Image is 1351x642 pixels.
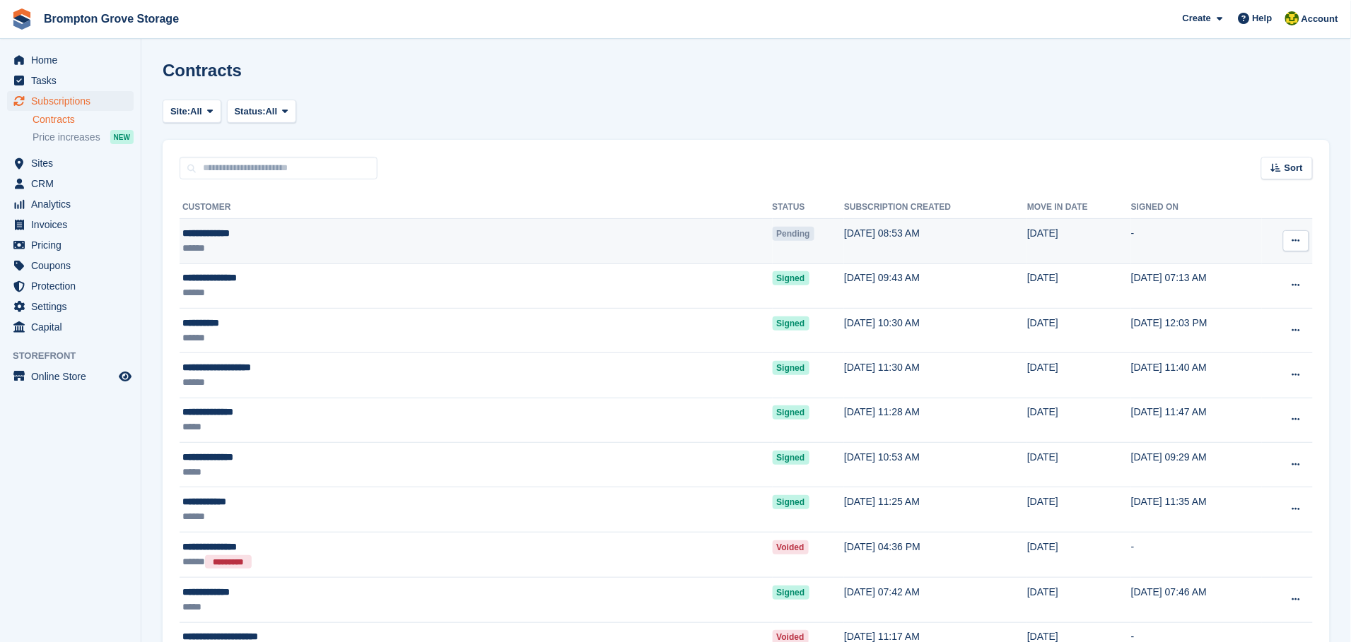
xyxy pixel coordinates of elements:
td: [DATE] 10:30 AM [844,308,1027,352]
a: Price increases NEW [33,129,134,145]
a: menu [7,317,134,337]
a: menu [7,50,134,70]
span: Home [31,50,116,70]
td: [DATE] 09:43 AM [844,263,1027,308]
th: Customer [180,196,773,219]
button: Status: All [227,100,296,123]
span: Status: [235,105,266,119]
td: [DATE] 11:25 AM [844,487,1027,532]
span: Subscriptions [31,91,116,111]
span: Protection [31,276,116,296]
span: Signed [773,495,809,509]
td: [DATE] 07:46 AM [1131,578,1262,622]
span: Signed [773,316,809,331]
span: CRM [31,174,116,194]
a: menu [7,256,134,275]
a: Brompton Grove Storage [38,7,185,30]
a: menu [7,91,134,111]
td: [DATE] 09:29 AM [1131,443,1262,487]
img: stora-icon-8386f47178a22dfd0bd8f6a31ec36ba5ce8667c1dd55bd0f319d3a0aa187defe.svg [11,8,33,30]
span: Pricing [31,235,116,255]
span: Online Store [31,367,116,386]
td: [DATE] [1027,308,1131,352]
span: Coupons [31,256,116,275]
span: Site: [170,105,190,119]
td: [DATE] 11:35 AM [1131,487,1262,532]
th: Move in date [1027,196,1131,219]
td: [DATE] [1027,443,1131,487]
span: Create [1183,11,1211,25]
a: menu [7,276,134,296]
span: Help [1253,11,1273,25]
a: menu [7,174,134,194]
td: [DATE] 07:13 AM [1131,263,1262,308]
a: menu [7,367,134,386]
a: Preview store [117,368,134,385]
td: [DATE] [1027,532,1131,577]
td: [DATE] [1027,219,1131,263]
a: menu [7,235,134,255]
span: Storefront [13,349,141,363]
td: [DATE] 11:40 AM [1131,353,1262,398]
span: Signed [773,271,809,285]
td: [DATE] [1027,487,1131,532]
a: menu [7,153,134,173]
h1: Contracts [163,61,242,80]
td: [DATE] 11:47 AM [1131,398,1262,442]
span: Sites [31,153,116,173]
span: Price increases [33,131,100,144]
td: [DATE] 04:36 PM [844,532,1027,577]
span: Voided [773,540,809,554]
img: Marie Cavalier [1285,11,1299,25]
span: Tasks [31,71,116,90]
td: [DATE] 07:42 AM [844,578,1027,622]
td: [DATE] [1027,353,1131,398]
td: - [1131,219,1262,263]
th: Status [773,196,845,219]
span: Capital [31,317,116,337]
a: Contracts [33,113,134,126]
a: menu [7,194,134,214]
a: menu [7,215,134,234]
th: Signed on [1131,196,1262,219]
span: Account [1302,12,1338,26]
span: Signed [773,361,809,375]
span: Settings [31,297,116,316]
td: [DATE] 11:28 AM [844,398,1027,442]
span: Signed [773,451,809,465]
button: Site: All [163,100,221,123]
td: [DATE] [1027,398,1131,442]
td: [DATE] 10:53 AM [844,443,1027,487]
th: Subscription created [844,196,1027,219]
span: All [190,105,202,119]
span: Sort [1285,161,1303,175]
td: [DATE] [1027,263,1131,308]
span: Pending [773,227,814,241]
span: Signed [773,585,809,600]
span: All [266,105,278,119]
div: NEW [110,130,134,144]
td: [DATE] 12:03 PM [1131,308,1262,352]
span: Analytics [31,194,116,214]
span: Signed [773,405,809,420]
td: [DATE] 11:30 AM [844,353,1027,398]
td: - [1131,532,1262,577]
a: menu [7,71,134,90]
a: menu [7,297,134,316]
td: [DATE] 08:53 AM [844,219,1027,263]
span: Invoices [31,215,116,234]
td: [DATE] [1027,578,1131,622]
